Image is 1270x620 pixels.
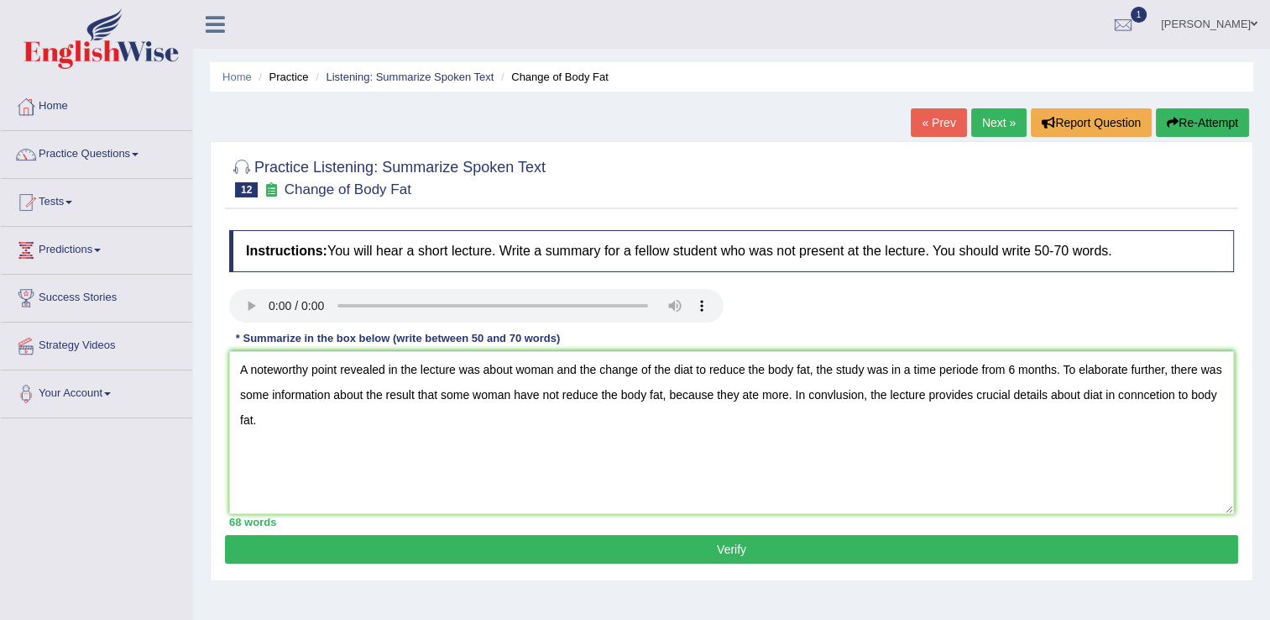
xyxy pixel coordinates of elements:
[911,108,966,137] a: « Prev
[262,182,280,198] small: Exam occurring question
[285,181,411,197] small: Change of Body Fat
[246,244,327,258] b: Instructions:
[1,131,192,173] a: Practice Questions
[1,275,192,317] a: Success Stories
[229,514,1234,530] div: 68 words
[225,535,1238,564] button: Verify
[229,331,567,347] div: * Summarize in the box below (write between 50 and 70 words)
[1,83,192,125] a: Home
[1031,108,1152,137] button: Report Question
[326,71,494,83] a: Listening: Summarize Spoken Text
[1,370,192,412] a: Your Account
[229,230,1234,272] h4: You will hear a short lecture. Write a summary for a fellow student who was not present at the le...
[1,227,192,269] a: Predictions
[497,69,609,85] li: Change of Body Fat
[1131,7,1147,23] span: 1
[229,155,546,197] h2: Practice Listening: Summarize Spoken Text
[254,69,308,85] li: Practice
[1,179,192,221] a: Tests
[1,323,192,365] a: Strategy Videos
[235,182,258,197] span: 12
[1156,108,1249,137] button: Re-Attempt
[222,71,252,83] a: Home
[971,108,1027,137] a: Next »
